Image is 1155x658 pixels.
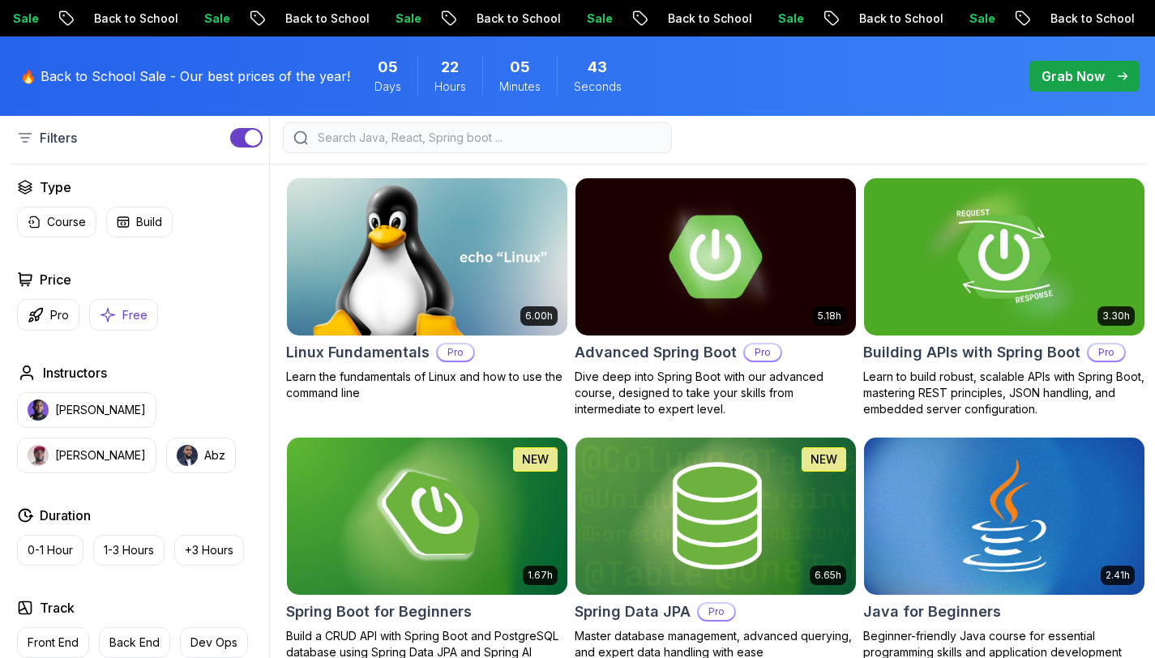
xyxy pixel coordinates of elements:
img: Spring Boot for Beginners card [287,438,567,595]
a: Building APIs with Spring Boot card3.30hBuilding APIs with Spring BootProLearn to build robust, s... [863,177,1145,417]
p: Sale [568,11,620,27]
h2: Building APIs with Spring Boot [863,341,1080,364]
p: Sale [759,11,811,27]
p: Pro [699,604,734,620]
img: instructor img [28,445,49,466]
p: 1.67h [528,569,553,582]
h2: Type [40,177,71,197]
p: Filters [40,128,77,147]
p: Pro [745,344,781,361]
p: 3.30h [1102,310,1130,323]
p: Front End [28,634,79,651]
p: NEW [811,451,837,468]
img: Linux Fundamentals card [287,178,567,335]
p: Sale [377,11,429,27]
p: 2.41h [1106,569,1130,582]
p: Back to School [1032,11,1142,27]
button: Front End [17,627,89,658]
button: Dev Ops [180,627,248,658]
p: 🔥 Back to School Sale - Our best prices of the year! [20,66,350,86]
p: Back End [109,634,160,651]
button: instructor img[PERSON_NAME] [17,392,156,428]
p: Back to School [75,11,186,27]
p: Back to School [458,11,568,27]
p: Pro [50,307,69,323]
p: Learn the fundamentals of Linux and how to use the command line [286,369,568,401]
p: Abz [204,447,225,464]
p: Back to School [649,11,759,27]
button: +3 Hours [174,535,244,566]
p: 0-1 Hour [28,542,73,558]
p: Free [122,307,148,323]
span: Minutes [499,79,541,95]
img: instructor img [28,399,49,421]
h2: Track [40,598,75,617]
button: Pro [17,299,79,331]
button: Back End [99,627,170,658]
span: 5 Days [378,56,398,79]
p: Sale [951,11,1003,27]
h2: Price [40,270,71,289]
img: Java for Beginners card [864,438,1144,595]
button: Course [17,207,96,237]
button: Free [89,299,158,331]
button: 1-3 Hours [93,535,165,566]
p: Dive deep into Spring Boot with our advanced course, designed to take your skills from intermedia... [575,369,857,417]
img: Advanced Spring Boot card [575,178,856,335]
button: instructor imgAbz [166,438,236,473]
h2: Java for Beginners [863,600,1001,623]
button: Build [106,207,173,237]
p: Grab Now [1042,66,1105,86]
p: Sale [186,11,237,27]
p: Back to School [841,11,951,27]
p: 6.65h [815,569,841,582]
p: Course [47,214,86,230]
button: 0-1 Hour [17,535,83,566]
p: Learn to build robust, scalable APIs with Spring Boot, mastering REST principles, JSON handling, ... [863,369,1145,417]
h2: Spring Boot for Beginners [286,600,472,623]
p: Pro [438,344,473,361]
span: 22 Hours [441,56,459,79]
h2: Linux Fundamentals [286,341,430,364]
span: Seconds [574,79,622,95]
h2: Duration [40,506,91,525]
p: +3 Hours [185,542,233,558]
p: Pro [1089,344,1124,361]
span: Days [374,79,401,95]
input: Search Java, React, Spring boot ... [314,130,661,146]
p: NEW [522,451,549,468]
span: Hours [434,79,466,95]
p: [PERSON_NAME] [55,447,146,464]
p: Back to School [267,11,377,27]
a: Advanced Spring Boot card5.18hAdvanced Spring BootProDive deep into Spring Boot with our advanced... [575,177,857,417]
h2: Instructors [43,363,107,382]
img: instructor img [177,445,198,466]
p: [PERSON_NAME] [55,402,146,418]
p: 5.18h [818,310,841,323]
p: 1-3 Hours [104,542,154,558]
p: Build [136,214,162,230]
h2: Advanced Spring Boot [575,341,737,364]
p: 6.00h [525,310,553,323]
p: Dev Ops [190,634,237,651]
span: 43 Seconds [588,56,607,79]
span: 5 Minutes [510,56,530,79]
h2: Spring Data JPA [575,600,691,623]
button: instructor img[PERSON_NAME] [17,438,156,473]
img: Building APIs with Spring Boot card [864,178,1144,335]
img: Spring Data JPA card [575,438,856,595]
a: Linux Fundamentals card6.00hLinux FundamentalsProLearn the fundamentals of Linux and how to use t... [286,177,568,401]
